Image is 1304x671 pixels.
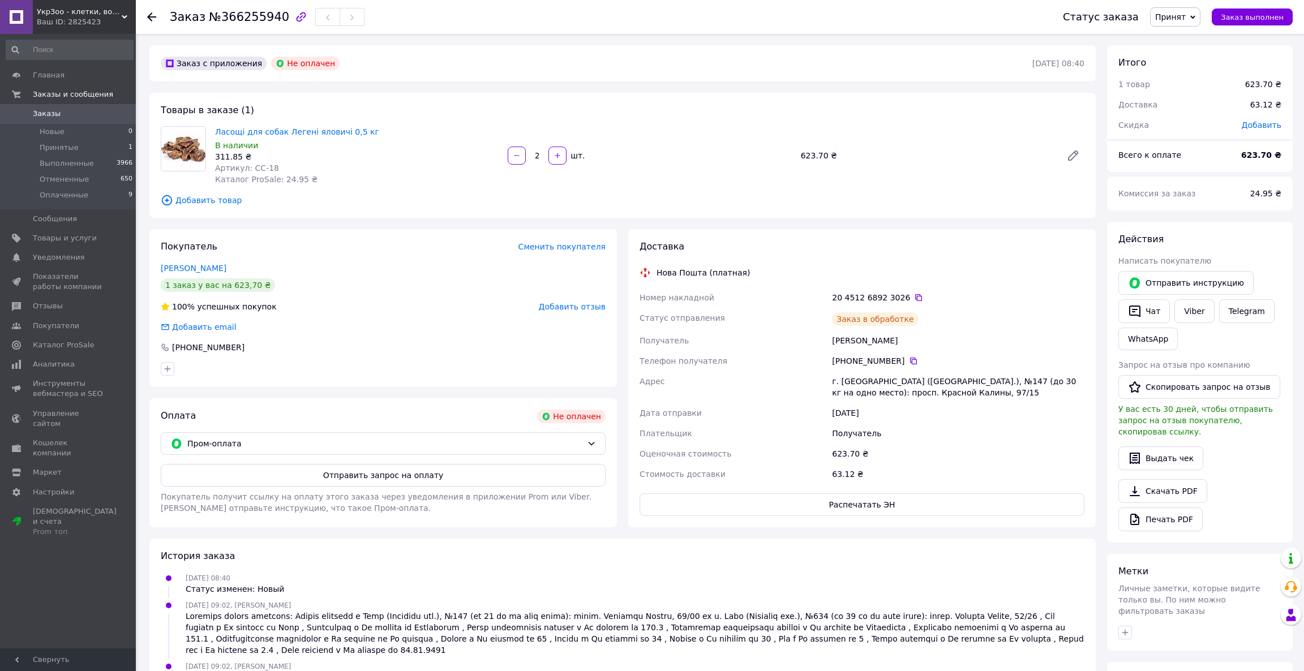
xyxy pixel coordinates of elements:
span: Покупатель получит ссылку на оплату этого заказа через уведомления в приложении Prom или Viber. [... [161,492,591,513]
button: Выдать чек [1118,446,1203,470]
span: 0 [128,127,132,137]
span: Добавить товар [161,194,1084,207]
div: Prom топ [33,527,117,537]
span: Новые [40,127,65,137]
span: В наличии [215,141,258,150]
span: Номер накладной [640,293,714,302]
span: Итого [1118,57,1146,68]
span: Личные заметки, которые видите только вы. По ним можно фильтровать заказы [1118,584,1260,616]
span: [DATE] 09:02, [PERSON_NAME] [186,663,291,670]
span: Заказ [170,10,205,24]
span: Каталог ProSale [33,340,94,350]
div: 63.12 ₴ [1243,92,1288,117]
span: Плательщик [640,429,692,438]
b: 623.70 ₴ [1241,150,1281,160]
time: [DATE] 08:40 [1032,59,1084,68]
span: 100% [172,302,195,311]
span: Отмененные [40,174,89,184]
a: [PERSON_NAME] [161,264,226,273]
span: Пром-оплата [187,437,582,450]
div: Не оплачен [537,410,606,423]
span: 24.95 ₴ [1250,189,1281,198]
span: Главная [33,70,65,80]
span: [DATE] 09:02, [PERSON_NAME] [186,601,291,609]
input: Поиск [6,40,134,60]
span: Получатель [640,336,689,345]
button: Отправить инструкцию [1118,271,1254,295]
div: [PHONE_NUMBER] [832,355,1084,367]
a: Telegram [1219,299,1275,323]
a: Ласощі для собак Легені яловичі 0,5 кг [215,127,379,136]
div: Статус изменен: Новый [186,583,284,595]
span: Отзывы [33,301,63,311]
span: Доставка [1118,100,1157,109]
span: 3966 [117,158,132,169]
div: Не оплачен [271,57,340,70]
span: №366255940 [209,10,289,24]
div: Добавить email [171,321,238,333]
span: Оплаченные [40,190,88,200]
span: Покупатели [33,321,79,331]
button: Чат [1118,299,1170,323]
span: Запрос на отзыв про компанию [1118,360,1250,369]
a: Редактировать [1062,144,1084,167]
span: 1 товар [1118,80,1150,89]
span: Маркет [33,467,62,478]
span: Уведомления [33,252,84,263]
span: Адрес [640,377,664,386]
span: Написать покупателю [1118,256,1211,265]
div: [DATE] [830,403,1087,423]
div: 623.70 ₴ [1245,79,1281,90]
span: Заказы и сообщения [33,89,113,100]
span: Действия [1118,234,1164,244]
a: WhatsApp [1118,328,1178,350]
a: Печать PDF [1118,507,1203,531]
span: Товары и услуги [33,233,97,243]
span: Покупатель [161,241,217,252]
div: 623.70 ₴ [830,444,1087,464]
span: УкрЗоо - клетки, вольеры, корма, лакомства, витамины, ошейники, туалеты, для котов, собак, грызунов [37,7,122,17]
span: Добавить отзыв [539,302,606,311]
span: 1 [128,143,132,153]
span: Оценочная стоимость [640,449,732,458]
span: Показатели работы компании [33,272,105,292]
span: История заказа [161,550,235,561]
span: Заказы [33,109,61,119]
span: Принят [1155,12,1186,21]
span: Телефон получателя [640,356,727,365]
span: [DEMOGRAPHIC_DATA] и счета [33,506,117,537]
div: успешных покупок [161,301,277,312]
span: Дата отправки [640,408,702,418]
span: Оплата [161,410,196,421]
span: Аналитика [33,359,75,369]
div: шт. [568,150,586,161]
span: 650 [121,174,132,184]
a: Viber [1174,299,1214,323]
span: Сменить покупателя [518,242,606,251]
div: Добавить email [160,321,238,333]
div: 623.70 ₴ [796,148,1057,164]
div: 63.12 ₴ [830,464,1087,484]
div: Loremips dolors ametcons: Adipis elitsedd e Temp (Incididu utl.), №147 (et 21 do ma aliq enima): ... [186,610,1084,656]
a: Скачать PDF [1118,479,1207,503]
span: Товары в заказе (1) [161,105,254,115]
span: Заказ выполнен [1221,13,1284,21]
button: Скопировать запрос на отзыв [1118,375,1280,399]
span: Сообщения [33,214,77,224]
div: г. [GEOGRAPHIC_DATA] ([GEOGRAPHIC_DATA].), №147 (до 30 кг на одно место): просп. Красной Калины, ... [830,371,1087,403]
span: Скидка [1118,121,1149,130]
button: Отправить запрос на оплату [161,464,606,487]
button: Распечатать ЭН [640,493,1084,516]
div: Получатель [830,423,1087,444]
img: Ласощі для собак Легені яловичі 0,5 кг [161,127,205,171]
div: Заказ в обработке [832,312,918,326]
span: Добавить [1242,121,1281,130]
span: Статус отправления [640,313,725,322]
div: Ваш ID: 2825423 [37,17,136,27]
span: Принятые [40,143,79,153]
span: Управление сайтом [33,408,105,429]
span: Выполненные [40,158,94,169]
div: [PERSON_NAME] [830,330,1087,351]
span: Метки [1118,566,1148,577]
span: [DATE] 08:40 [186,574,230,582]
